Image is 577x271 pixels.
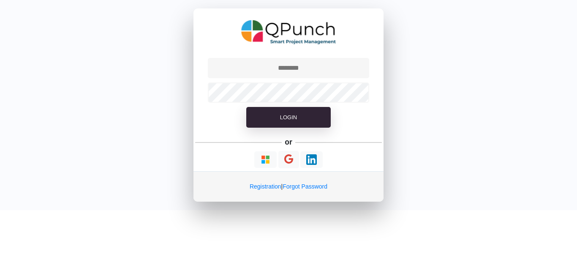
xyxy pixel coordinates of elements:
[283,183,327,190] a: Forgot Password
[193,171,384,202] div: |
[260,154,271,165] img: Loading...
[300,151,323,168] button: Continue With LinkedIn
[241,17,336,47] img: QPunch
[278,151,299,168] button: Continue With Google
[254,151,277,168] button: Continue With Microsoft Azure
[283,136,294,148] h5: or
[306,154,317,165] img: Loading...
[280,114,297,120] span: Login
[246,107,331,128] button: Login
[250,183,281,190] a: Registration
